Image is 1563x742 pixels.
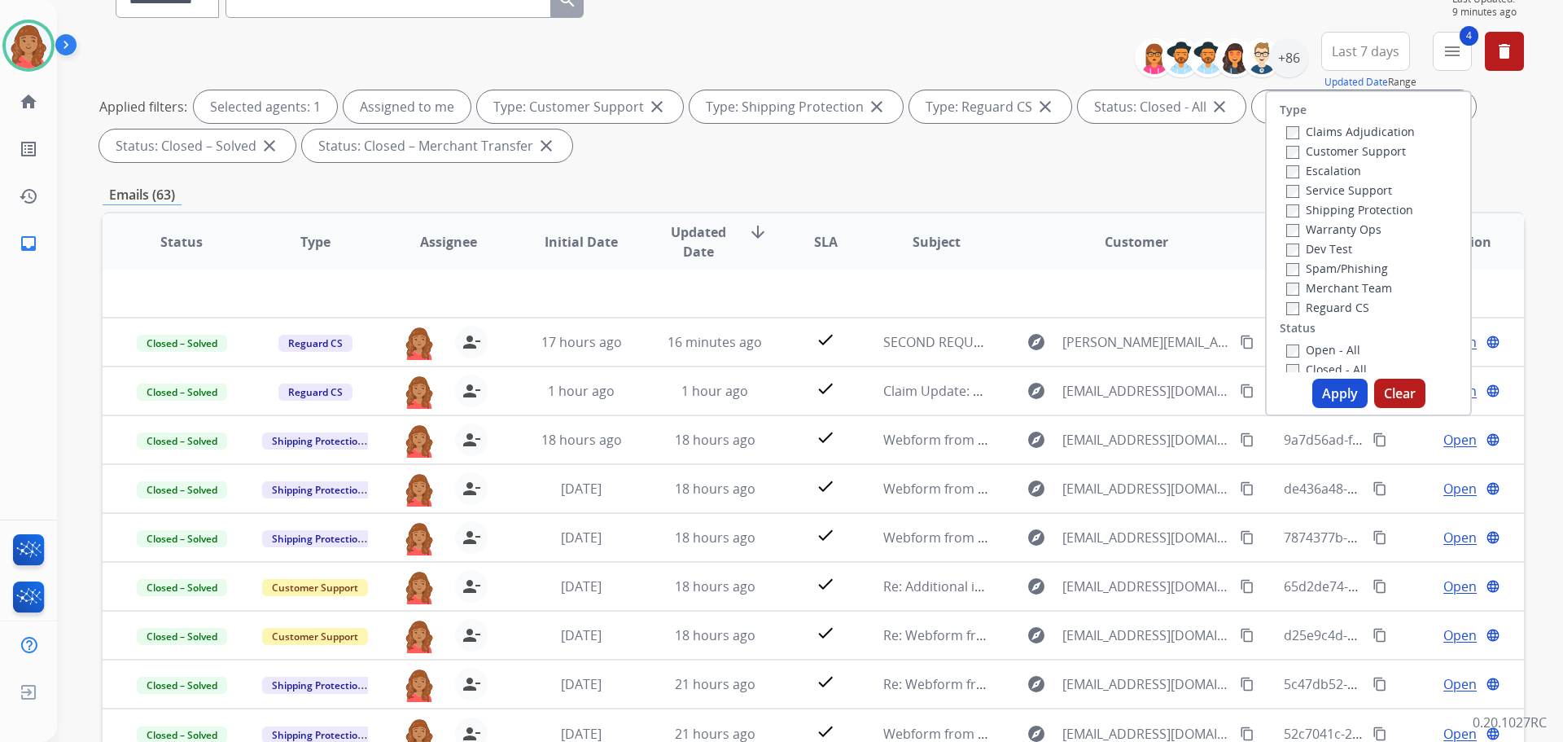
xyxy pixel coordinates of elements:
span: Open [1443,430,1477,450]
mat-icon: language [1486,432,1500,447]
mat-icon: language [1486,384,1500,398]
span: 9 minutes ago [1452,6,1524,19]
mat-icon: explore [1027,577,1046,596]
mat-icon: content_copy [1373,432,1387,447]
span: Open [1443,674,1477,694]
span: [EMAIL_ADDRESS][DOMAIN_NAME] [1062,577,1230,596]
span: Status [160,232,203,252]
span: 5c47db52-8651-4fbd-b488-c68888cdd82e [1284,675,1535,693]
input: Merchant Team [1286,283,1299,296]
mat-icon: content_copy [1240,677,1254,692]
span: Closed – Solved [137,432,227,450]
mat-icon: close [260,136,279,156]
mat-icon: check [816,428,835,447]
mat-icon: check [816,672,835,692]
input: Dev Test [1286,244,1299,257]
span: 1 hour ago [681,382,748,400]
mat-icon: content_copy [1240,628,1254,643]
span: 18 hours ago [675,626,755,644]
span: Updated Date [662,222,736,261]
span: [DATE] [561,626,602,644]
mat-icon: content_copy [1240,579,1254,594]
mat-icon: check [816,574,835,594]
mat-icon: person_remove [462,577,481,596]
span: 18 hours ago [675,480,755,498]
mat-icon: inbox [19,234,38,253]
span: Closed – Solved [137,481,227,498]
mat-icon: person_remove [462,479,481,498]
span: d25e9c4d-13a6-45e1-80a5-6fb956faed9a [1284,626,1530,644]
span: Shipping Protection [262,481,374,498]
input: Shipping Protection [1286,204,1299,217]
button: Last 7 days [1321,32,1410,71]
label: Reguard CS [1286,300,1369,315]
span: Closed – Solved [137,530,227,547]
label: Open - All [1286,342,1360,358]
mat-icon: check [816,379,835,398]
span: 1 hour ago [548,382,615,400]
mat-icon: check [816,722,835,741]
span: 65d2de74-d149-4736-9a96-a576ae5cf097 [1284,577,1533,595]
mat-icon: content_copy [1373,579,1387,594]
mat-icon: person_remove [462,430,481,450]
span: [EMAIL_ADDRESS][DOMAIN_NAME] [1062,381,1230,401]
span: Customer [1105,232,1168,252]
label: Warranty Ops [1286,222,1381,237]
mat-icon: explore [1027,626,1046,645]
mat-icon: person_remove [462,528,481,547]
button: Apply [1312,379,1368,408]
mat-icon: person_remove [462,332,481,352]
span: [PERSON_NAME][EMAIL_ADDRESS][PERSON_NAME][DOMAIN_NAME] [1062,332,1230,352]
p: Applied filters: [99,97,187,116]
span: [EMAIL_ADDRESS][DOMAIN_NAME] [1062,479,1230,498]
span: Last 7 days [1332,48,1399,55]
mat-icon: content_copy [1373,628,1387,643]
span: Re: Webform from [EMAIL_ADDRESS][DOMAIN_NAME] on [DATE] [883,675,1274,693]
input: Customer Support [1286,146,1299,159]
label: Shipping Protection [1286,202,1413,217]
input: Service Support [1286,185,1299,198]
img: agent-avatar [403,472,436,507]
span: Closed – Solved [137,335,227,352]
span: Closed – Solved [137,384,227,401]
input: Warranty Ops [1286,224,1299,237]
span: Shipping Protection [262,530,374,547]
mat-icon: content_copy [1373,677,1387,692]
img: agent-avatar [403,375,436,409]
label: Customer Support [1286,143,1406,159]
input: Closed - All [1286,364,1299,377]
label: Spam/Phishing [1286,261,1388,276]
p: Emails (63) [103,185,182,205]
input: Escalation [1286,165,1299,178]
span: Shipping Protection [262,677,374,694]
img: agent-avatar [403,521,436,555]
img: agent-avatar [403,668,436,702]
mat-icon: person_remove [462,674,481,694]
mat-icon: explore [1027,528,1046,547]
span: Webform from [EMAIL_ADDRESS][DOMAIN_NAME] on [DATE] [883,480,1252,498]
span: 18 hours ago [675,431,755,449]
span: Closed – Solved [137,677,227,694]
mat-icon: check [816,330,835,349]
input: Spam/Phishing [1286,263,1299,276]
div: Type: Shipping Protection [690,90,903,123]
mat-icon: delete [1495,42,1514,61]
span: [EMAIL_ADDRESS][DOMAIN_NAME] [1062,674,1230,694]
span: [DATE] [561,529,602,547]
span: 9a7d56ad-fd85-43fa-9072-5b0eb1d66f1b [1284,431,1530,449]
span: [DATE] [561,675,602,693]
img: agent-avatar [403,570,436,604]
label: Dev Test [1286,241,1352,257]
span: 17 hours ago [541,333,622,351]
mat-icon: language [1486,530,1500,545]
div: Assigned to me [344,90,471,123]
label: Type [1280,102,1307,118]
mat-icon: content_copy [1240,335,1254,349]
mat-icon: home [19,92,38,112]
mat-icon: language [1486,727,1500,741]
label: Status [1280,320,1316,336]
span: 18 hours ago [541,431,622,449]
mat-icon: content_copy [1240,384,1254,398]
label: Service Support [1286,182,1392,198]
mat-icon: explore [1027,430,1046,450]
